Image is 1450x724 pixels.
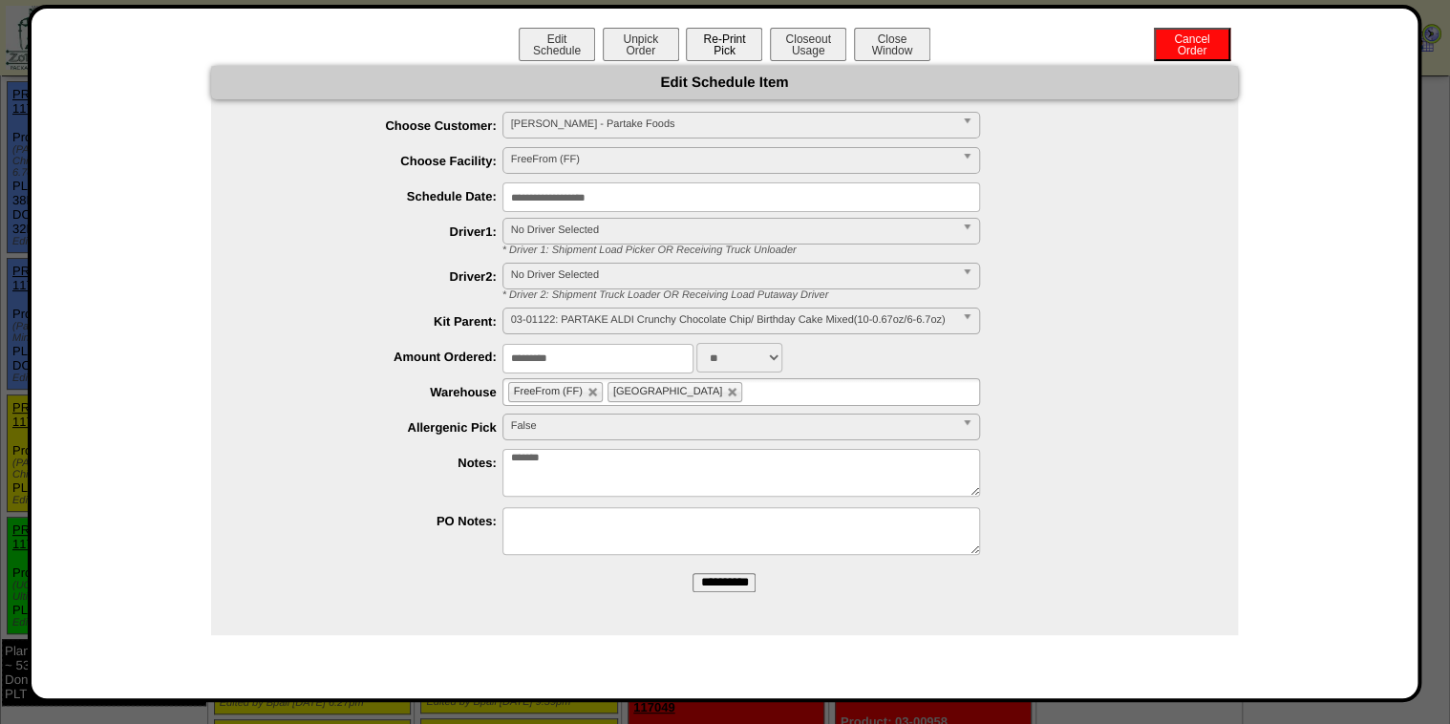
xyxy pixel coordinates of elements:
span: [GEOGRAPHIC_DATA] [613,386,723,397]
label: Notes: [249,456,502,470]
label: Choose Customer: [249,118,502,133]
label: Allergenic Pick [249,420,502,435]
span: No Driver Selected [511,264,954,287]
label: Warehouse [249,385,502,399]
label: Driver1: [249,224,502,239]
label: PO Notes: [249,514,502,528]
button: CloseWindow [854,28,930,61]
label: Schedule Date: [249,189,502,203]
button: CancelOrder [1154,28,1230,61]
button: EditSchedule [519,28,595,61]
button: Re-PrintPick [686,28,762,61]
span: 03-01122: PARTAKE ALDI Crunchy Chocolate Chip/ Birthday Cake Mixed(10-0.67oz/6-6.7oz) [511,309,954,331]
label: Kit Parent: [249,314,502,329]
a: CloseWindow [852,43,932,57]
div: * Driver 2: Shipment Truck Loader OR Receiving Load Putaway Driver [488,289,1238,301]
button: UnpickOrder [603,28,679,61]
button: CloseoutUsage [770,28,846,61]
span: False [511,415,954,437]
div: * Driver 1: Shipment Load Picker OR Receiving Truck Unloader [488,245,1238,256]
span: [PERSON_NAME] - Partake Foods [511,113,954,136]
span: FreeFrom (FF) [514,386,583,397]
label: Amount Ordered: [249,350,502,364]
span: No Driver Selected [511,219,954,242]
label: Choose Facility: [249,154,502,168]
span: FreeFrom (FF) [511,148,954,171]
label: Driver2: [249,269,502,284]
div: Edit Schedule Item [211,66,1238,99]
